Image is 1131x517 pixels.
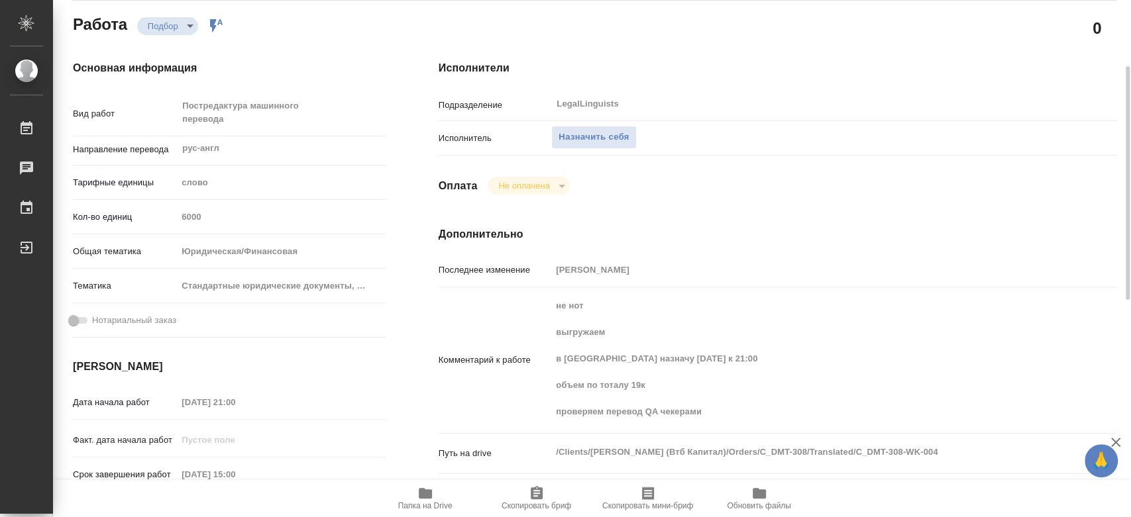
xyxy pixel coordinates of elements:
input: Пустое поле [177,393,293,412]
input: Пустое поле [177,465,293,484]
textarea: /Clients/[PERSON_NAME] (Втб Капитал)/Orders/C_DMT-308/Translated/C_DMT-308-WK-004 [551,441,1059,463]
p: Факт. дата начала работ [73,434,177,447]
button: Назначить себя [551,126,636,149]
p: Дата начала работ [73,396,177,409]
textarea: не нот выгружаем в [GEOGRAPHIC_DATA] назначу [DATE] к 21:00 объем по тоталу 19к проверяем перевод... [551,295,1059,423]
p: Направление перевода [73,143,177,156]
div: Стандартные юридические документы, договоры, уставы [177,275,385,297]
span: Нотариальный заказ [92,314,176,327]
button: Не оплачена [494,180,553,191]
p: Общая тематика [73,245,177,258]
span: 🙏 [1090,447,1112,475]
button: Обновить файлы [704,480,815,517]
input: Пустое поле [177,207,385,226]
p: Тарифные единицы [73,176,177,189]
input: Пустое поле [551,260,1059,279]
p: Срок завершения работ [73,468,177,481]
button: Подбор [144,21,182,32]
div: слово [177,171,385,194]
p: Кол-во единиц [73,211,177,224]
p: Подразделение [439,99,552,112]
button: 🙏 [1085,444,1118,477]
h4: Основная информация [73,60,386,76]
div: Подбор [137,17,198,35]
input: Пустое поле [177,430,293,449]
button: Папка на Drive [370,480,481,517]
span: Папка на Drive [398,501,453,510]
div: Подбор [488,177,569,195]
div: Юридическая/Финансовая [177,240,385,263]
p: Тематика [73,279,177,293]
h4: Оплата [439,178,478,194]
button: Скопировать мини-бриф [592,480,704,517]
span: Обновить файлы [727,501,791,510]
p: Вид работ [73,107,177,120]
span: Скопировать бриф [502,501,571,510]
button: Скопировать бриф [481,480,592,517]
p: Путь на drive [439,447,552,460]
p: Комментарий к работе [439,353,552,367]
p: Исполнитель [439,132,552,145]
h4: [PERSON_NAME] [73,359,386,375]
span: Скопировать мини-бриф [602,501,693,510]
h4: Исполнители [439,60,1116,76]
h2: 0 [1093,17,1101,39]
h4: Дополнительно [439,226,1116,242]
p: Последнее изменение [439,263,552,277]
h2: Работа [73,11,127,35]
span: Назначить себя [559,130,629,145]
